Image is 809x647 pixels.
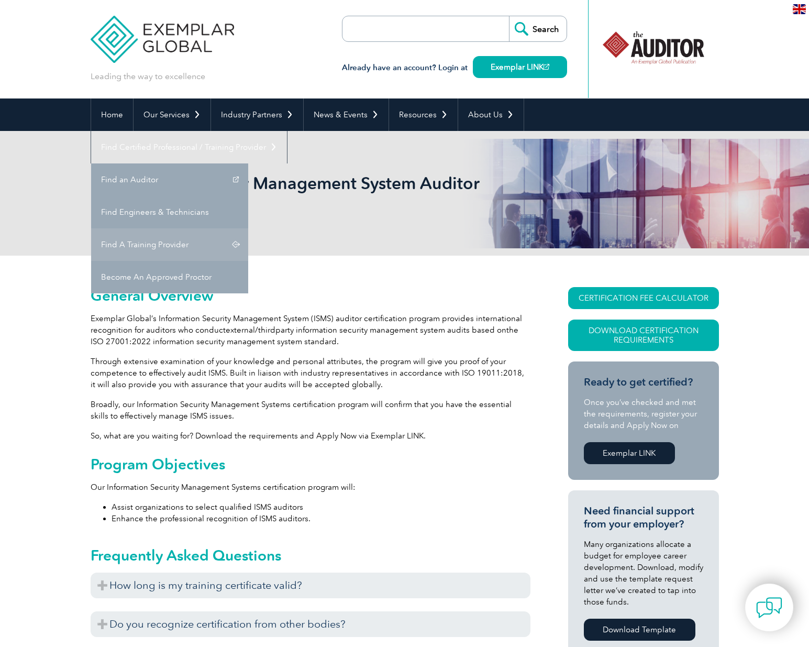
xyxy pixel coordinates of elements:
a: Home [91,98,133,131]
a: About Us [458,98,524,131]
a: Resources [389,98,458,131]
a: Find an Auditor [91,163,248,196]
a: Our Services [134,98,210,131]
h3: How long is my training certificate valid? [91,573,530,598]
a: News & Events [304,98,389,131]
h3: Ready to get certified? [584,376,703,389]
a: Find Certified Professional / Training Provider [91,131,287,163]
a: Industry Partners [211,98,303,131]
a: Exemplar LINK [473,56,567,78]
a: Find A Training Provider [91,228,248,261]
h1: Information Security Management System Auditor (ISO 27001) [91,173,493,214]
a: Download Certification Requirements [568,320,719,351]
h2: Program Objectives [91,456,530,473]
li: Assist organizations to select qualified ISMS auditors [112,501,530,513]
p: Our Information Security Management Systems certification program will: [91,481,530,493]
a: Find Engineers & Technicians [91,196,248,228]
p: Broadly, our Information Security Management Systems certification program will confirm that you ... [91,399,530,422]
img: en [793,4,806,14]
h3: Need financial support from your employer? [584,505,703,531]
p: Once you’ve checked and met the requirements, register your details and Apply Now on [584,397,703,431]
h2: Frequently Asked Questions [91,547,530,564]
input: Search [509,16,567,41]
a: CERTIFICATION FEE CALCULATOR [568,287,719,309]
p: Many organizations allocate a budget for employee career development. Download, modify and use th... [584,539,703,608]
h3: Do you recognize certification from other bodies? [91,611,530,637]
span: external/third [226,325,275,335]
p: Exemplar Global’s Information Security Management System (ISMS) auditor certification program pro... [91,313,530,347]
img: contact-chat.png [756,595,782,621]
h2: General Overview [91,287,530,304]
p: Through extensive examination of your knowledge and personal attributes, the program will give yo... [91,356,530,390]
li: Enhance the professional recognition of ISMS auditors. [112,513,530,524]
img: open_square.png [544,64,549,70]
a: Exemplar LINK [584,442,675,464]
p: So, what are you waiting for? Download the requirements and Apply Now via Exemplar LINK. [91,430,530,442]
a: Become An Approved Proctor [91,261,248,293]
a: Download Template [584,619,695,641]
h3: Already have an account? Login at [342,61,567,74]
p: Leading the way to excellence [91,71,205,82]
span: party information security management system audits based on [275,325,506,335]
